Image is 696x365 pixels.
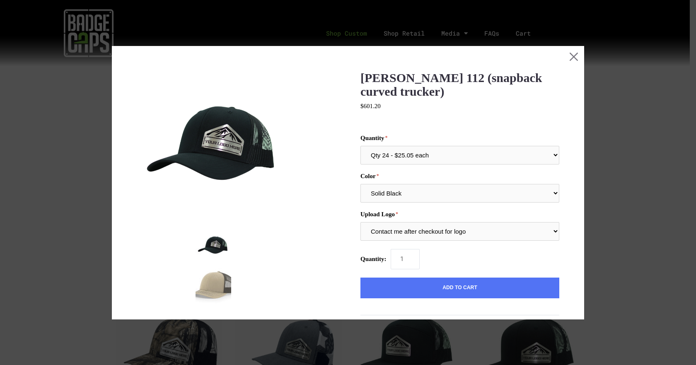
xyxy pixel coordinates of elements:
button: Add to Cart [360,278,559,298]
img: BadgeCaps - Richardson 112 [137,71,290,224]
label: Color [360,173,559,180]
button: mark as featured image [137,268,290,304]
span: Quantity: [360,256,387,262]
img: BadgeCaps - Richardson 112 [196,228,231,264]
button: Close this dialog window [563,46,584,67]
label: Quantity [360,135,559,142]
span: $601.20 [360,103,381,109]
label: Upload Logo [360,211,559,218]
a: [PERSON_NAME] 112 (snapback curved trucker) [360,71,542,99]
button: mark as featured image [137,228,290,264]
